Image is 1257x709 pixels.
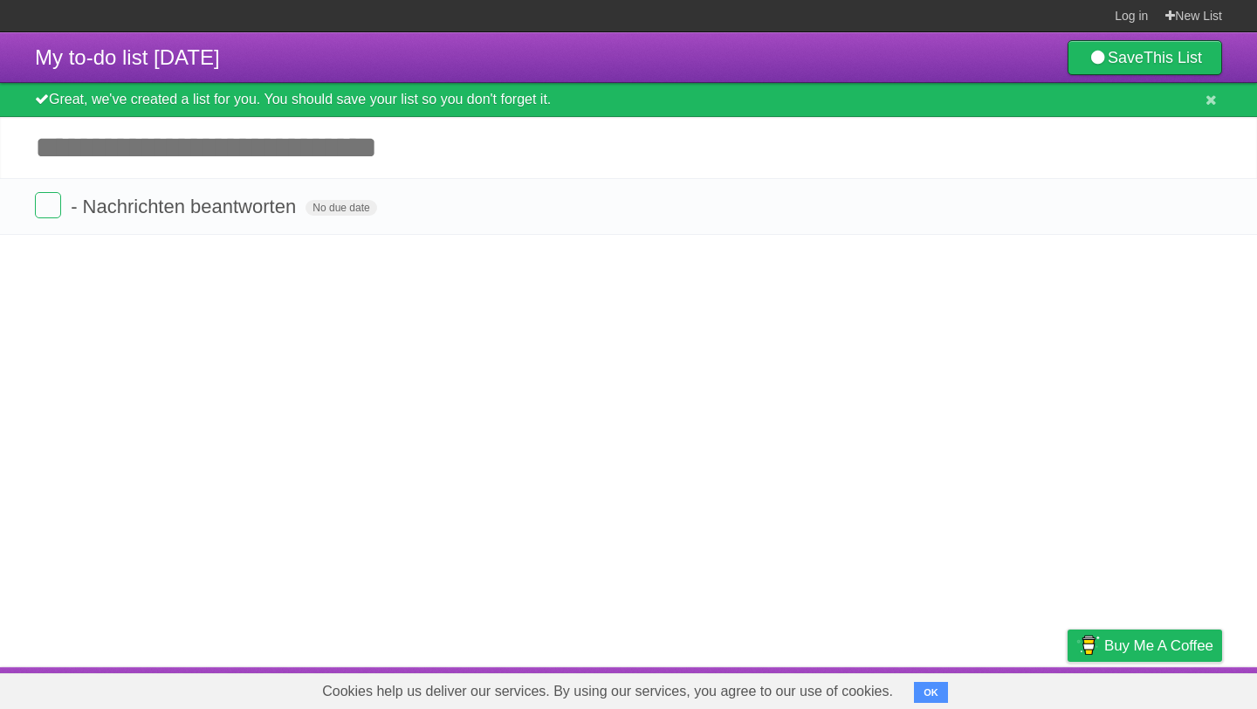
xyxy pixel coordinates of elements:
[1104,630,1213,661] span: Buy me a coffee
[986,671,1024,705] a: Terms
[1076,630,1100,660] img: Buy me a coffee
[35,45,220,69] span: My to-do list [DATE]
[1068,40,1222,75] a: SaveThis List
[1045,671,1090,705] a: Privacy
[1112,671,1222,705] a: Suggest a feature
[1144,49,1202,66] b: This List
[914,682,948,703] button: OK
[893,671,964,705] a: Developers
[305,674,910,709] span: Cookies help us deliver our services. By using our services, you agree to our use of cookies.
[35,192,61,218] label: Done
[835,671,872,705] a: About
[306,200,376,216] span: No due date
[71,196,300,217] span: - Nachrichten beantworten
[1068,630,1222,662] a: Buy me a coffee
